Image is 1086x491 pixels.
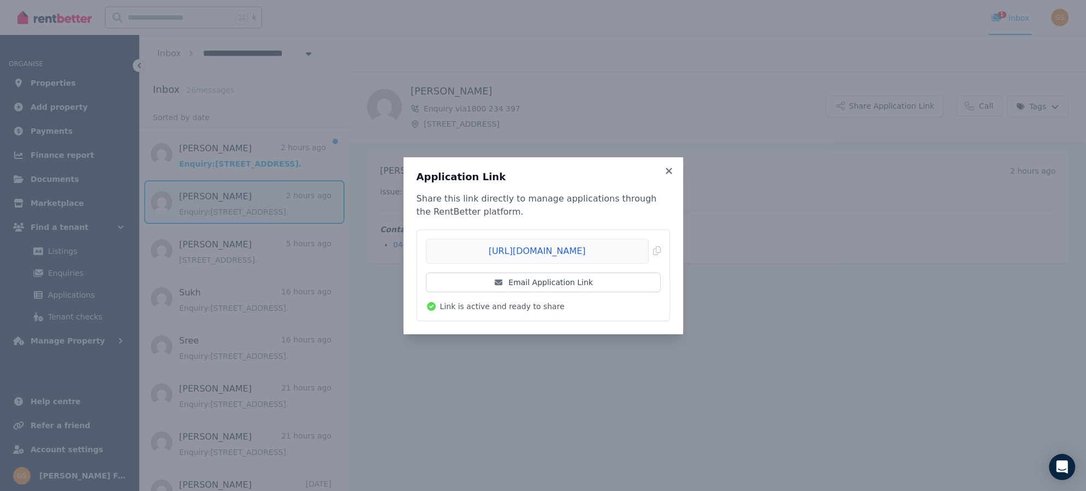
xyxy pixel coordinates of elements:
span: Link is active and ready to share [440,301,565,312]
div: Open Intercom Messenger [1049,454,1075,480]
h3: Application Link [417,170,670,184]
a: Email Application Link [426,273,661,292]
button: [URL][DOMAIN_NAME] [426,239,661,264]
p: Share this link directly to manage applications through the RentBetter platform. [417,192,670,218]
